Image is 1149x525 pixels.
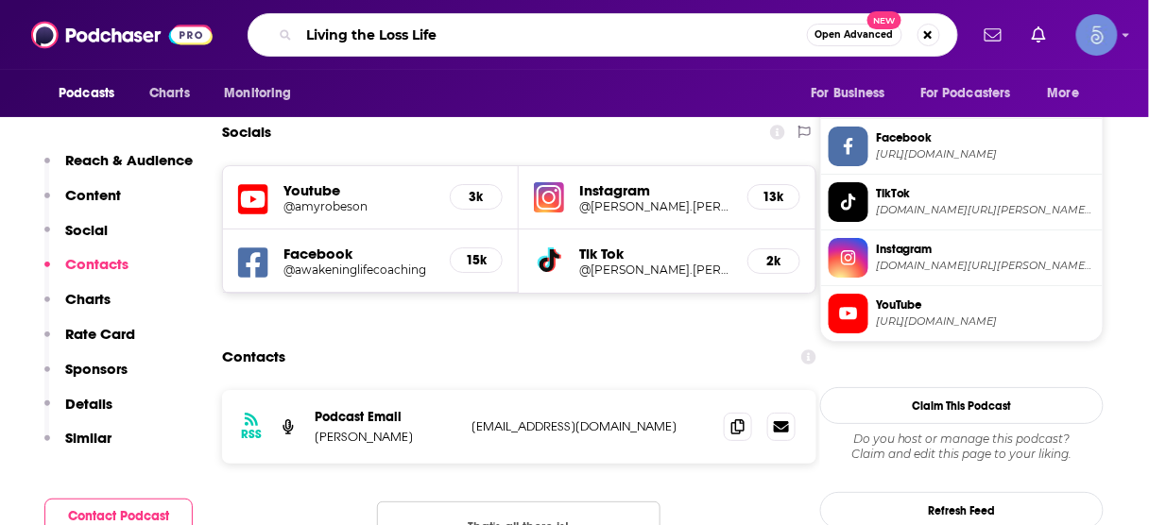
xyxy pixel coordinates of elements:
a: Show notifications dropdown [1024,19,1054,51]
h3: RSS [241,427,262,442]
span: tiktok.com/@amy.robeson [876,203,1095,217]
a: Facebook[URL][DOMAIN_NAME] [829,127,1095,166]
button: Sponsors [44,360,128,395]
span: Instagram [876,241,1095,258]
p: Details [65,395,112,413]
span: YouTube [876,296,1095,313]
h2: Contacts [222,339,285,375]
p: Sponsors [65,360,128,378]
p: [PERSON_NAME] [315,429,456,445]
div: Search podcasts, credits, & more... [248,13,958,57]
button: open menu [797,76,909,111]
button: open menu [1035,76,1104,111]
p: [EMAIL_ADDRESS][DOMAIN_NAME] [472,418,709,434]
h5: Youtube [283,181,435,199]
span: New [867,11,901,29]
h5: 2k [763,253,784,269]
p: Social [65,221,108,239]
span: Logged in as Spiral5-G1 [1076,14,1118,56]
button: Details [44,395,112,430]
button: open menu [45,76,139,111]
span: For Business [811,80,885,107]
span: instagram.com/amy.robeson [876,259,1095,273]
h5: 13k [763,189,784,205]
a: Instagram[DOMAIN_NAME][URL][PERSON_NAME][DOMAIN_NAME][PERSON_NAME] [829,238,1095,278]
h2: Socials [222,114,271,150]
p: Rate Card [65,325,135,343]
div: Claim and edit this page to your liking. [820,432,1104,462]
button: Charts [44,290,111,325]
p: Podcast Email [315,409,456,425]
h5: Facebook [283,245,435,262]
img: Podchaser - Follow, Share and Rate Podcasts [31,17,213,53]
span: Podcasts [59,80,114,107]
a: Show notifications dropdown [977,19,1009,51]
a: TikTok[DOMAIN_NAME][URL][PERSON_NAME][DOMAIN_NAME][PERSON_NAME] [829,182,1095,222]
span: For Podcasters [920,80,1011,107]
button: Reach & Audience [44,151,193,186]
p: Reach & Audience [65,151,193,169]
span: Do you host or manage this podcast? [820,432,1104,447]
button: Social [44,221,108,256]
span: TikTok [876,185,1095,202]
span: Monitoring [224,80,291,107]
button: Rate Card [44,325,135,360]
a: Charts [137,76,201,111]
p: Content [65,186,121,204]
a: @awakeninglifecoaching [283,262,435,277]
a: @[PERSON_NAME].[PERSON_NAME] [579,262,731,277]
button: Claim This Podcast [820,387,1104,424]
button: Show profile menu [1076,14,1118,56]
button: Contacts [44,255,129,290]
span: Facebook [876,129,1095,146]
h5: Tik Tok [579,245,731,262]
h5: 15k [466,252,487,268]
a: YouTube[URL][DOMAIN_NAME] [829,294,1095,333]
span: Open Advanced [815,30,894,40]
button: Content [44,186,121,221]
img: User Profile [1076,14,1118,56]
button: Open AdvancedNew [807,24,902,46]
span: Charts [149,80,190,107]
h5: Instagram [579,181,731,199]
img: iconImage [534,182,564,212]
span: https://www.youtube.com/@amyrobeson [876,314,1095,329]
p: Similar [65,429,111,447]
a: @amyrobeson [283,199,435,213]
p: Contacts [65,255,129,273]
button: Similar [44,429,111,464]
span: https://www.facebook.com/awakeninglifecoaching [876,147,1095,161]
button: open menu [211,76,316,111]
h5: 3k [466,189,487,205]
p: Charts [65,290,111,308]
span: More [1048,80,1080,107]
a: @[PERSON_NAME].[PERSON_NAME] [579,199,731,213]
button: open menu [908,76,1038,111]
input: Search podcasts, credits, & more... [300,20,807,50]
